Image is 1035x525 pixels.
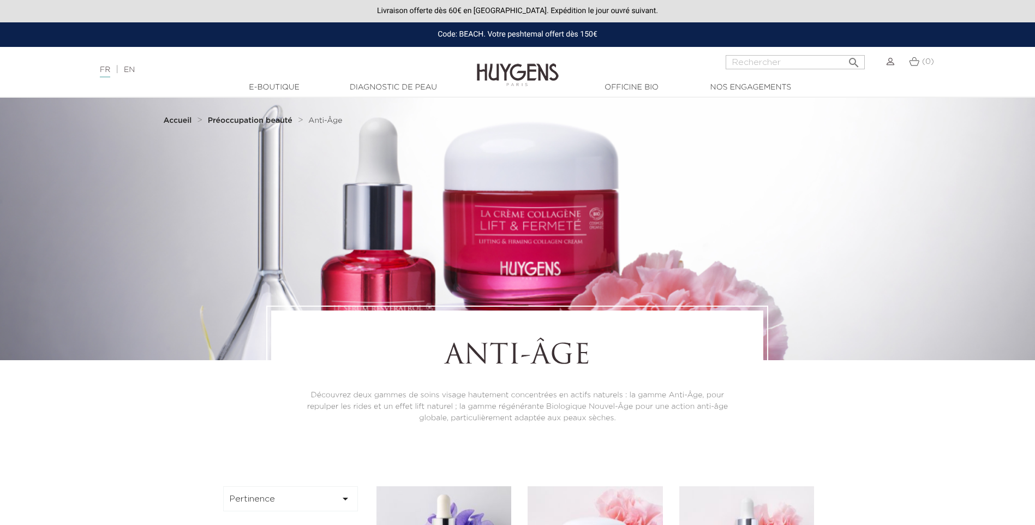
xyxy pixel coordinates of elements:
[847,53,860,66] i: 
[208,117,292,124] strong: Préoccupation beauté
[94,63,423,76] div: |
[726,55,865,69] input: Rechercher
[308,117,342,124] span: Anti-Âge
[577,82,686,93] a: Officine Bio
[124,66,135,74] a: EN
[922,58,934,65] span: (0)
[164,116,194,125] a: Accueil
[477,46,559,88] img: Huygens
[223,486,358,511] button: Pertinence
[164,117,192,124] strong: Accueil
[844,52,864,67] button: 
[301,390,733,424] p: Découvrez deux gammes de soins visage hautement concentrées en actifs naturels : la gamme Anti-Âg...
[100,66,110,77] a: FR
[301,341,733,373] h1: Anti-Âge
[696,82,805,93] a: Nos engagements
[220,82,329,93] a: E-Boutique
[308,116,342,125] a: Anti-Âge
[339,82,448,93] a: Diagnostic de peau
[208,116,295,125] a: Préoccupation beauté
[339,492,352,505] i: 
